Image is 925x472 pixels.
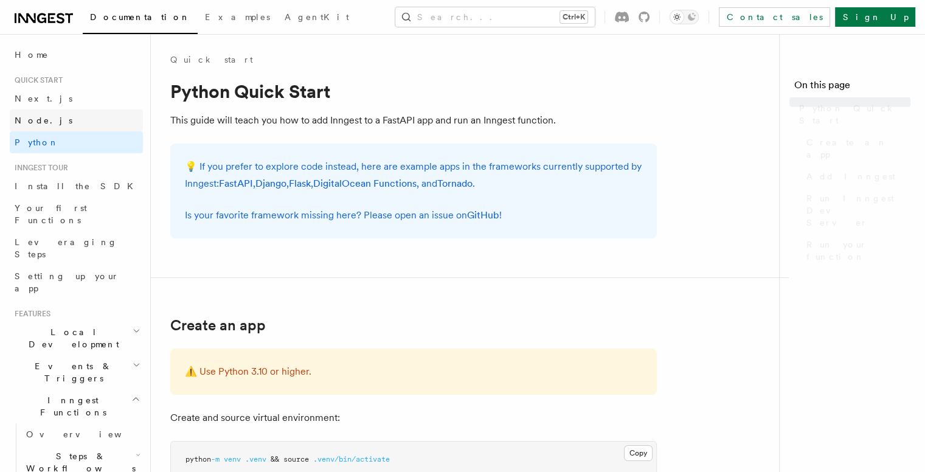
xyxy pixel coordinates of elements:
a: Leveraging Steps [10,231,143,265]
a: Python [10,131,143,153]
p: ⚠️ Use Python 3.10 or higher. [185,363,642,380]
a: FastAPI [219,178,253,189]
span: Your first Functions [15,203,87,225]
span: Setting up your app [15,271,119,293]
span: && [271,455,279,463]
span: Inngest Functions [10,394,131,418]
a: Examples [198,4,277,33]
p: 💡 If you prefer to explore code instead, here are example apps in the frameworks currently suppor... [185,158,642,192]
button: Search...Ctrl+K [395,7,595,27]
span: Python Quick Start [799,102,910,127]
a: DigitalOcean Functions [313,178,417,189]
a: Run Inngest Dev Server [802,187,910,234]
span: Python [15,137,59,147]
a: Sign Up [835,7,915,27]
span: Add Inngest [806,170,895,182]
span: Create an app [806,136,910,161]
span: Leveraging Steps [15,237,117,259]
p: Create and source virtual environment: [170,409,657,426]
p: This guide will teach you how to add Inngest to a FastAPI app and run an Inngest function. [170,112,657,129]
button: Local Development [10,321,143,355]
a: Create an app [802,131,910,165]
a: Quick start [170,54,253,66]
span: Home [15,49,49,61]
span: python [185,455,211,463]
button: Inngest Functions [10,389,143,423]
a: Create an app [170,317,266,334]
a: Node.js [10,109,143,131]
a: Flask [289,178,311,189]
a: Setting up your app [10,265,143,299]
a: AgentKit [277,4,356,33]
button: Copy [624,445,653,461]
a: Run your function [802,234,910,268]
button: Events & Triggers [10,355,143,389]
span: Local Development [10,326,133,350]
a: Home [10,44,143,66]
a: Add Inngest [802,165,910,187]
button: Toggle dark mode [670,10,699,24]
span: AgentKit [285,12,349,22]
h1: Python Quick Start [170,80,657,102]
p: Is your favorite framework missing here? Please open an issue on ! [185,207,642,224]
span: Documentation [90,12,190,22]
a: Overview [21,423,143,445]
span: Run Inngest Dev Server [806,192,910,229]
span: Next.js [15,94,72,103]
a: Your first Functions [10,197,143,231]
span: Quick start [10,75,63,85]
a: Next.js [10,88,143,109]
span: Examples [205,12,270,22]
h4: On this page [794,78,910,97]
a: GitHub [467,209,499,221]
span: .venv/bin/activate [313,455,390,463]
a: Install the SDK [10,175,143,197]
span: Features [10,309,50,319]
span: Overview [26,429,151,439]
span: Events & Triggers [10,360,133,384]
span: -m [211,455,220,463]
kbd: Ctrl+K [560,11,587,23]
span: Node.js [15,116,72,125]
span: source [283,455,309,463]
span: Run your function [806,238,910,263]
span: Install the SDK [15,181,140,191]
span: venv [224,455,241,463]
a: Django [255,178,286,189]
a: Contact sales [719,7,830,27]
span: Inngest tour [10,163,68,173]
a: Tornado [437,178,473,189]
span: .venv [245,455,266,463]
a: Python Quick Start [794,97,910,131]
a: Documentation [83,4,198,34]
